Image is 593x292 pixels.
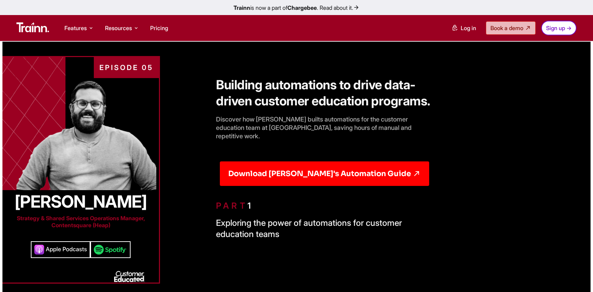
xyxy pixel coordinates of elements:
h1: Building automations to drive data-driven customer education programs. [216,77,433,109]
span: Resources [105,24,132,32]
a: Log in [447,22,480,34]
img: Customer Education | podcast | Trainn [111,268,148,285]
img: Customer Education | podcast | Trainn | apple podcasts | Targeted Customer Education [31,241,90,258]
h6: 1 [216,200,433,212]
span: Log in [461,25,476,32]
a: Sign up → [541,21,577,35]
span: Features [64,24,87,32]
iframe: Chat Widget [558,258,593,292]
button: Download [PERSON_NAME]'s Automation Guide [220,161,429,186]
img: Customer Education | podcast | Trainn | spotify | Targeted Customer Education [90,241,131,258]
span: PART [216,201,247,211]
img: Trainn Logo [16,22,49,32]
p: Strategy & Shared Services Operations Manager, Contentsquare (Heap) [2,215,159,229]
b: Trainn [233,4,250,11]
p: Exploring the power of automations for customer education teams [216,217,433,240]
b: Chargebee [287,4,317,11]
span: Book a demo [490,25,523,32]
a: Pricing [150,25,168,32]
img: Customer Education | podcast | Trainn [2,57,65,190]
a: Book a demo [486,21,536,35]
img: Customer Education | podcast | Trainn [16,78,156,190]
h2: [PERSON_NAME] [2,194,159,209]
p: Discover how [PERSON_NAME] builts automations for the customer education team at [GEOGRAPHIC_DATA... [216,115,433,140]
div: EPISODE 05 [94,57,159,78]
